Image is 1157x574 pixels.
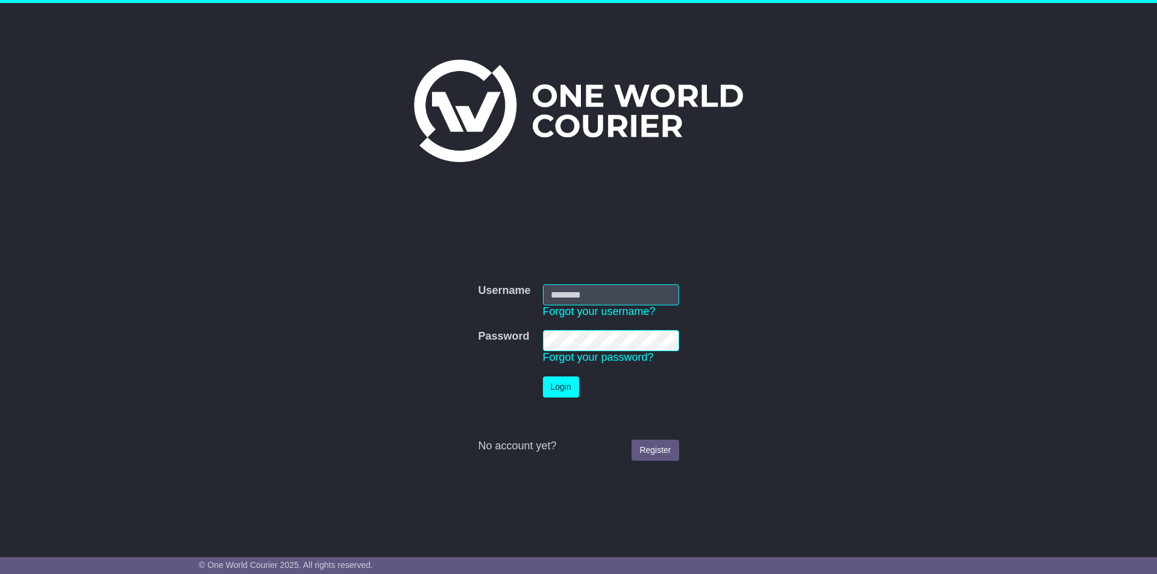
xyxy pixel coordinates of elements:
div: No account yet? [478,440,679,453]
label: Password [478,330,529,343]
a: Forgot your username? [543,305,656,317]
a: Register [632,440,679,461]
label: Username [478,284,530,298]
span: © One World Courier 2025. All rights reserved. [199,560,373,570]
a: Forgot your password? [543,351,654,363]
button: Login [543,376,579,398]
img: One World [414,60,743,162]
